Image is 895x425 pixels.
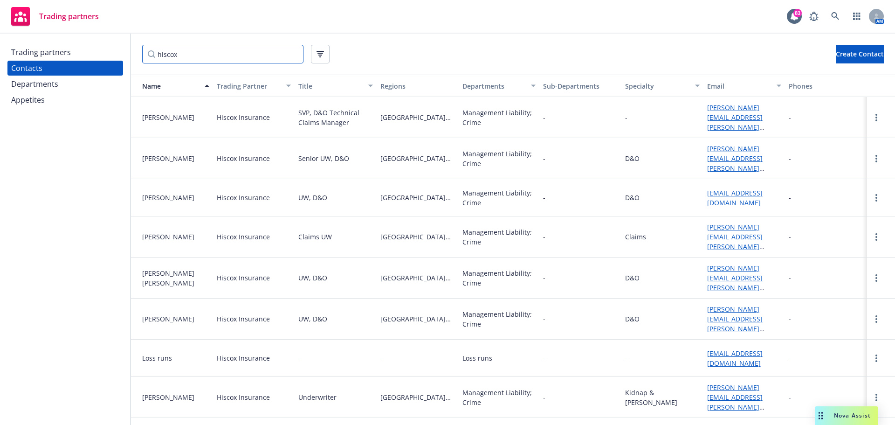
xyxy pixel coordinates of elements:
[789,153,791,163] div: -
[7,77,123,91] a: Departments
[298,81,363,91] div: Title
[11,45,71,60] div: Trading partners
[836,49,884,58] span: Create Contact
[789,273,791,283] div: -
[789,81,863,91] div: Phones
[703,75,785,97] button: Email
[217,232,270,242] div: Hiscox Insurance
[871,314,882,325] a: more
[543,232,545,242] span: -
[298,273,327,283] div: UW, D&O
[847,7,866,26] a: Switch app
[815,406,878,425] button: Nova Assist
[7,3,103,29] a: Trading partners
[543,81,618,91] div: Sub-Departments
[462,108,536,127] div: Management Liability; Crime
[462,188,536,208] div: Management Liability; Crime
[217,314,270,324] div: Hiscox Insurance
[380,193,455,202] span: [GEOGRAPHIC_DATA][US_STATE]
[298,108,373,127] div: SVP, D&O Technical Claims Manager
[142,392,209,402] div: [PERSON_NAME]
[295,75,377,97] button: Title
[217,273,270,283] div: Hiscox Insurance
[621,75,703,97] button: Specialty
[377,75,459,97] button: Regions
[142,153,209,163] div: [PERSON_NAME]
[380,353,455,363] span: -
[625,153,640,163] div: D&O
[707,305,763,343] a: [PERSON_NAME][EMAIL_ADDRESS][PERSON_NAME][DOMAIN_NAME]
[793,9,802,17] div: 83
[298,314,327,324] div: UW, D&O
[380,314,455,324] span: [GEOGRAPHIC_DATA][US_STATE]
[380,112,455,122] span: [GEOGRAPHIC_DATA][US_STATE]
[707,188,763,207] a: [EMAIL_ADDRESS][DOMAIN_NAME]
[625,273,640,283] div: D&O
[131,75,213,97] button: Name
[871,153,882,164] a: more
[625,388,700,407] div: Kidnap & [PERSON_NAME]
[707,264,763,312] a: [PERSON_NAME][EMAIL_ADDRESS][PERSON_NAME][PERSON_NAME][DOMAIN_NAME]
[142,45,303,63] input: Filter by keyword...
[625,112,627,122] div: -
[707,223,763,271] a: [PERSON_NAME][EMAIL_ADDRESS][PERSON_NAME][PERSON_NAME][DOMAIN_NAME]
[142,314,209,324] div: [PERSON_NAME]
[217,392,270,402] div: Hiscox Insurance
[7,61,123,76] a: Contacts
[871,392,882,403] a: more
[135,81,199,91] div: Name
[380,81,455,91] div: Regions
[142,232,209,242] div: [PERSON_NAME]
[625,232,646,242] div: Claims
[298,193,327,202] div: UW, D&O
[789,193,791,202] div: -
[789,232,791,242] div: -
[871,231,882,243] a: more
[789,314,791,324] div: -
[789,353,791,363] div: -
[871,272,882,284] a: more
[462,268,536,288] div: Management Liability; Crime
[789,112,791,122] div: -
[543,273,545,283] span: -
[543,153,545,163] span: -
[543,353,545,363] span: -
[380,232,455,242] span: [GEOGRAPHIC_DATA][US_STATE]
[298,232,332,242] div: Claims UW
[625,193,640,202] div: D&O
[459,75,539,97] button: Departments
[871,112,882,123] a: more
[298,353,301,363] div: -
[707,103,763,151] a: [PERSON_NAME][EMAIL_ADDRESS][PERSON_NAME][PERSON_NAME][DOMAIN_NAME]
[543,392,545,402] span: -
[462,227,536,247] div: Management Liability; Crime
[826,7,845,26] a: Search
[7,92,123,107] a: Appetites
[543,112,545,122] span: -
[11,61,42,76] div: Contacts
[217,193,270,202] div: Hiscox Insurance
[871,192,882,203] a: more
[380,392,455,402] span: [GEOGRAPHIC_DATA][US_STATE]
[380,153,455,163] span: [GEOGRAPHIC_DATA][US_STATE]
[11,92,45,107] div: Appetites
[462,388,536,407] div: Management Liability; Crime
[7,45,123,60] a: Trading partners
[462,81,525,91] div: Departments
[11,77,58,91] div: Departments
[785,75,867,97] button: Phones
[298,153,349,163] div: Senior UW, D&O
[298,392,337,402] div: Underwriter
[462,309,536,329] div: Management Liability; Crime
[625,353,627,363] div: -
[539,75,621,97] button: Sub-Departments
[462,149,536,168] div: Management Liability; Crime
[142,193,209,202] div: [PERSON_NAME]
[707,81,771,91] div: Email
[543,193,545,202] span: -
[213,75,295,97] button: Trading Partner
[543,314,545,324] span: -
[707,349,763,368] a: [EMAIL_ADDRESS][DOMAIN_NAME]
[217,112,270,122] div: Hiscox Insurance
